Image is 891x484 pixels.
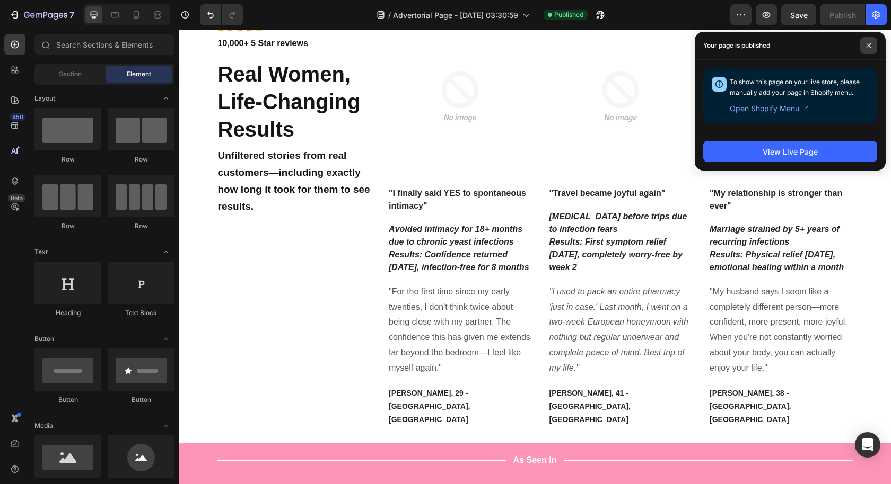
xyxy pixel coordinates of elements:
button: 7 [4,4,79,25]
iframe: Design area [179,30,891,484]
input: Search Sections & Elements [34,34,174,55]
span: Open Shopify Menu [730,102,799,115]
div: Button [34,395,101,405]
span: Element [127,69,151,79]
i: "I used to pack an entire pharmacy 'just in case.' Last month, I went on a two-week European hone... [371,257,510,343]
div: Button [108,395,174,405]
p: "For the first time since my early twenties, I don't think twice about being close with my partne... [210,255,353,346]
button: Publish [820,4,865,25]
div: Heading [34,308,101,318]
p: "My relationship is stronger than ever" [531,157,674,183]
span: Toggle open [158,417,174,434]
div: 450 [10,113,25,121]
span: / [388,10,391,21]
p: As Seen In [335,425,378,436]
i: [MEDICAL_DATA] before trips due to infection fears [371,182,509,204]
div: View Live Page [763,146,818,157]
p: "Travel became joyful again" [371,157,513,170]
p: "I finally said YES to spontaneous intimacy" [210,157,353,183]
button: Save [781,4,816,25]
div: Beta [8,194,25,202]
button: View Live Page [703,141,877,162]
i: Marriage strained by 5+ years of recurring infections [531,195,661,217]
strong: [PERSON_NAME], 41 - [GEOGRAPHIC_DATA], [GEOGRAPHIC_DATA] [371,359,452,394]
div: Row [108,155,174,164]
span: Layout [34,94,55,103]
span: Section [59,69,82,79]
p: Your page is published [703,40,770,51]
div: Row [34,155,101,164]
div: Open Intercom Messenger [855,432,880,458]
span: Toggle open [158,244,174,261]
i: Avoided intimacy for 18+ months due to chronic yeast infections [210,195,344,217]
div: Publish [829,10,856,21]
p: 7 [69,8,74,21]
span: Advertorial Page - [DATE] 03:30:59 [393,10,518,21]
div: Row [34,221,101,231]
p: "My husband says I seem like a completely different person—more confident, more present, more joy... [531,255,674,346]
span: Toggle open [158,90,174,107]
div: Undo/Redo [200,4,243,25]
span: Toggle open [158,330,174,347]
span: Save [790,11,808,20]
strong: [PERSON_NAME], 29 - [GEOGRAPHIC_DATA], [GEOGRAPHIC_DATA] [210,359,291,394]
i: Results: Physical relief [DATE], emotional healing within a month [531,220,665,242]
span: Button [34,334,54,344]
div: Row [108,221,174,231]
span: To show this page on your live store, please manually add your page in Shopify menu. [730,78,860,96]
i: Results: First symptom relief [DATE], completely worry-free by week 2 [371,208,504,242]
span: Media [34,421,53,431]
strong: [PERSON_NAME], 38 - [GEOGRAPHIC_DATA], [GEOGRAPHIC_DATA] [531,359,612,394]
div: Text Block [108,308,174,318]
span: Text [34,247,48,257]
i: Results: Confidence returned [DATE], infection-free for 8 months [210,220,351,242]
span: Published [554,10,583,20]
